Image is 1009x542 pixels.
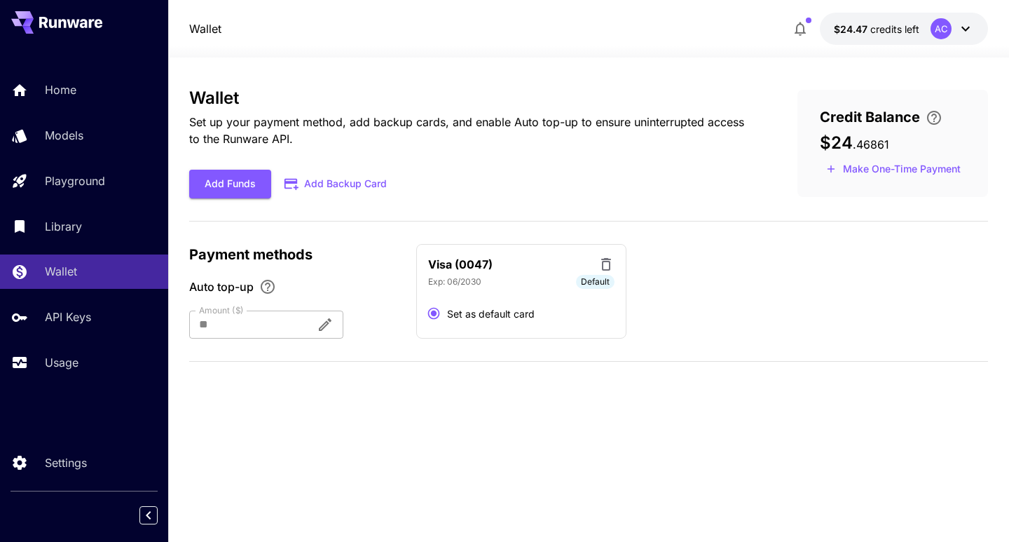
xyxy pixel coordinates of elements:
[45,172,105,189] p: Playground
[576,276,615,288] span: Default
[189,114,753,147] p: Set up your payment method, add backup cards, and enable Auto top-up to ensure uninterrupted acce...
[45,81,76,98] p: Home
[254,278,282,295] button: Enable Auto top-up to ensure uninterrupted service. We'll automatically bill the chosen amount wh...
[820,133,853,153] span: $24
[189,244,399,265] p: Payment methods
[189,20,221,37] a: Wallet
[189,170,271,198] button: Add Funds
[870,23,919,35] span: credits left
[447,306,535,321] span: Set as default card
[45,454,87,471] p: Settings
[834,23,870,35] span: $24.47
[45,263,77,280] p: Wallet
[45,309,91,325] p: API Keys
[189,20,221,37] nav: breadcrumb
[271,170,401,198] button: Add Backup Card
[820,13,988,45] button: $24.46861AC
[45,218,82,235] p: Library
[45,127,83,144] p: Models
[428,256,493,273] p: Visa (0047)
[45,354,78,371] p: Usage
[820,107,920,128] span: Credit Balance
[428,276,481,288] p: Exp: 06/2030
[820,158,967,180] button: Make a one-time, non-recurring payment
[150,503,168,528] div: Collapse sidebar
[853,137,889,151] span: . 46861
[920,109,948,126] button: Enter your card details and choose an Auto top-up amount to avoid service interruptions. We'll au...
[189,278,254,295] span: Auto top-up
[199,304,244,316] label: Amount ($)
[189,88,753,108] h3: Wallet
[931,18,952,39] div: AC
[834,22,919,36] div: $24.46861
[139,506,158,524] button: Collapse sidebar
